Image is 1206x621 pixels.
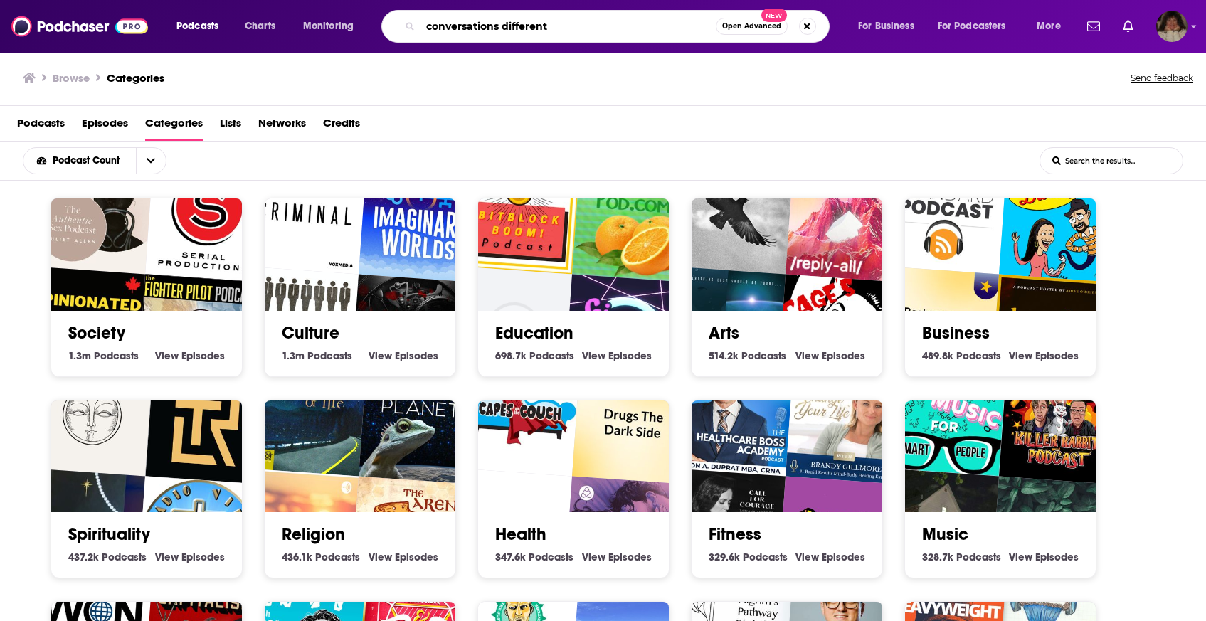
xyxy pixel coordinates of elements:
button: open menu [136,148,166,174]
a: View Education Episodes [582,349,652,362]
img: The Bitcoin Standard Podcast [885,152,1007,275]
span: Episodes [822,349,865,362]
span: Episodes [395,349,438,362]
span: Episodes [822,551,865,563]
img: User Profile [1156,11,1188,42]
span: Podcasts [315,551,360,563]
span: 489.8k [922,349,953,362]
span: View [1009,551,1032,563]
a: 329.6k Fitness Podcasts [709,551,788,563]
span: View [369,551,392,563]
span: Episodes [1035,551,1079,563]
a: View Culture Episodes [369,349,438,362]
img: Imaginary Worlds [359,160,481,282]
img: Criminal [245,152,367,275]
a: 347.6k Health Podcasts [495,551,573,563]
span: 1.3m [282,349,305,362]
button: open menu [23,156,136,166]
span: Podcasts [94,349,139,362]
button: open menu [1027,15,1079,38]
img: Killer Rabbit Podcast [999,362,1121,484]
img: The Ghosts of Harrenhal: A Song of Ice and Fire Podcast (ASOIAF) [672,152,794,275]
span: More [1037,16,1061,36]
a: Podchaser - Follow, Share and Rate Podcasts [11,13,148,40]
a: Society [68,322,125,344]
img: Sentient Planet [359,362,481,484]
a: Education [495,322,573,344]
span: Logged in as angelport [1156,11,1188,42]
span: Podcasts [956,349,1001,362]
a: Show notifications dropdown [1117,14,1139,38]
button: open menu [929,15,1027,38]
span: Monitoring [303,16,354,36]
span: 437.2k [68,551,99,563]
img: Authentic Sex with Juliet Allen [31,152,154,275]
a: Business [922,322,990,344]
a: 437.2k Spirituality Podcasts [68,551,147,563]
div: One Third of Life [245,354,367,476]
span: New [761,9,787,22]
button: Show profile menu [1156,11,1188,42]
span: Episodes [608,551,652,563]
img: The Reluctant Thought Leader Podcast [145,362,268,484]
a: Categories [107,71,164,85]
a: Religion [282,524,345,545]
a: View Arts Episodes [795,349,865,362]
a: Networks [258,112,306,141]
span: View [582,551,605,563]
img: Reply All [786,160,908,282]
a: View Religion Episodes [369,551,438,563]
a: 328.7k Music Podcasts [922,551,1001,563]
a: Podcasts [17,112,65,141]
button: open menu [848,15,932,38]
img: Pop Music For Smart People [885,354,1007,476]
span: View [795,551,819,563]
span: Podcasts [176,16,218,36]
span: Podcasts [102,551,147,563]
span: Podcasts [956,551,1001,563]
span: 698.7k [495,349,527,362]
a: 489.8k Business Podcasts [922,349,1001,362]
a: 1.3m Culture Podcasts [282,349,352,362]
a: View Business Episodes [1009,349,1079,362]
span: Podcasts [743,551,788,563]
a: Health [495,524,546,545]
span: For Podcasters [938,16,1006,36]
a: Credits [323,112,360,141]
img: Drugs: The Dark Side [572,362,694,484]
span: Episodes [181,551,225,563]
span: Lists [220,112,241,141]
button: open menu [166,15,237,38]
a: View Spirituality Episodes [155,551,225,563]
a: Culture [282,322,339,344]
span: 347.6k [495,551,526,563]
span: For Business [858,16,914,36]
a: 436.1k Religion Podcasts [282,551,360,563]
h2: Choose List sort [23,147,189,174]
a: Categories [145,112,203,141]
span: 514.2k [709,349,739,362]
img: Better Call Daddy [999,160,1121,282]
img: Capes On the Couch - Where Comics Get Counseling [458,354,581,476]
span: 329.6k [709,551,740,563]
span: Episodes [608,349,652,362]
h3: Browse [53,71,90,85]
div: Esencias de ALQVIMIA [31,354,154,476]
span: Episodes [181,349,225,362]
a: 1.3m Society Podcasts [68,349,139,362]
a: Arts [709,322,739,344]
div: Learn Chinese & Culture @ iMandarinPod.com [572,160,694,282]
